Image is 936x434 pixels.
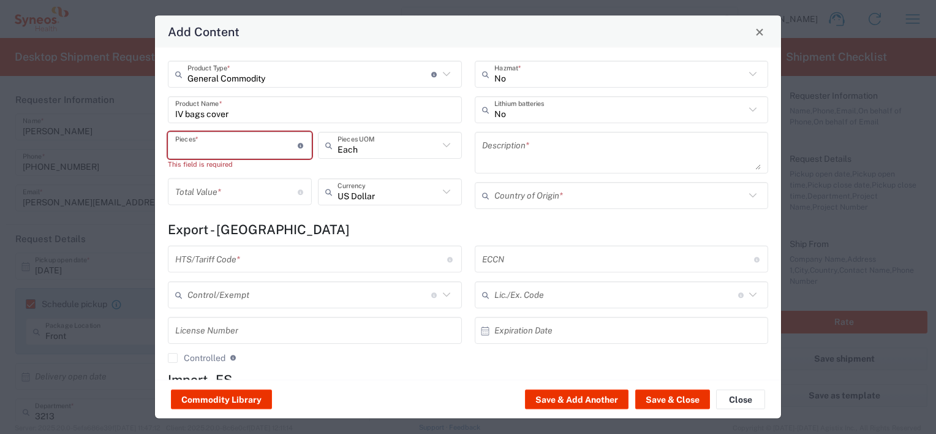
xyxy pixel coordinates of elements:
[171,390,272,409] button: Commodity Library
[525,390,628,409] button: Save & Add Another
[168,372,768,387] h4: Import - ES
[168,353,225,363] label: Controlled
[168,23,240,40] h4: Add Content
[751,23,768,40] button: Close
[716,390,765,409] button: Close
[168,159,312,170] div: This field is required
[168,222,768,237] h4: Export - [GEOGRAPHIC_DATA]
[635,390,710,409] button: Save & Close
